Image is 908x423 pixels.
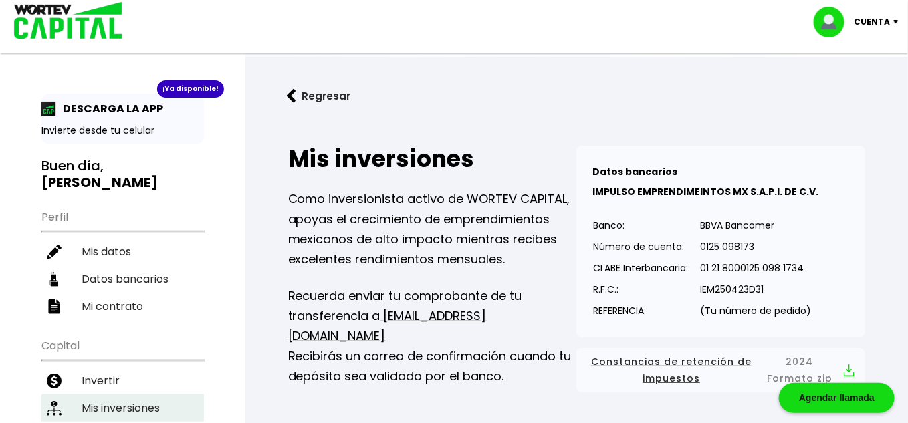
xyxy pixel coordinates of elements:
[47,401,62,416] img: inversiones-icon.6695dc30.svg
[287,89,296,103] img: flecha izquierda
[700,258,811,278] p: 01 21 8000125 098 1734
[41,394,204,422] a: Mis inversiones
[592,165,677,178] b: Datos bancarios
[41,265,204,293] a: Datos bancarios
[890,20,908,24] img: icon-down
[593,215,688,235] p: Banco:
[41,158,204,191] h3: Buen día,
[779,383,895,413] div: Agendar llamada
[288,189,577,269] p: Como inversionista activo de WORTEV CAPITAL, apoyas el crecimiento de emprendimientos mexicanos d...
[47,374,62,388] img: invertir-icon.b3b967d7.svg
[267,78,887,114] a: flecha izquierdaRegresar
[47,272,62,287] img: datos-icon.10cf9172.svg
[41,293,204,320] a: Mi contrato
[41,102,56,116] img: app-icon
[288,286,577,386] p: Recuerda enviar tu comprobante de tu transferencia a Recibirás un correo de confirmación cuando t...
[700,237,811,257] p: 0125 098173
[592,185,818,198] b: IMPULSO EMPRENDIMEINTOS MX S.A.P.I. DE C.V.
[47,245,62,259] img: editar-icon.952d3147.svg
[593,237,688,257] p: Número de cuenta:
[854,12,890,32] p: Cuenta
[587,354,855,387] button: Constancias de retención de impuestos2024 Formato zip
[41,202,204,320] ul: Perfil
[56,100,163,117] p: DESCARGA LA APP
[288,146,577,172] h2: Mis inversiones
[41,367,204,394] a: Invertir
[267,78,371,114] button: Regresar
[587,354,756,387] span: Constancias de retención de impuestos
[593,301,688,321] p: REFERENCIA:
[47,299,62,314] img: contrato-icon.f2db500c.svg
[593,279,688,299] p: R.F.C.:
[41,124,204,138] p: Invierte desde tu celular
[593,258,688,278] p: CLABE Interbancaria:
[700,215,811,235] p: BBVA Bancomer
[288,307,487,344] a: [EMAIL_ADDRESS][DOMAIN_NAME]
[157,80,224,98] div: ¡Ya disponible!
[41,238,204,265] a: Mis datos
[700,301,811,321] p: (Tu número de pedido)
[700,279,811,299] p: IEM250423D31
[814,7,854,37] img: profile-image
[41,173,158,192] b: [PERSON_NAME]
